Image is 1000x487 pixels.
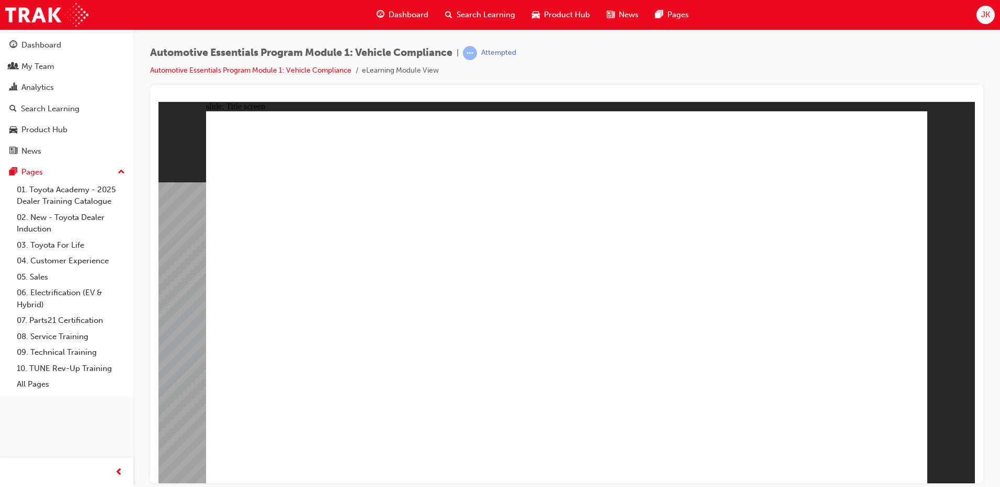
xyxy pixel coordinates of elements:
[9,62,17,72] span: people-icon
[532,8,540,21] span: car-icon
[647,4,697,26] a: pages-iconPages
[9,147,17,156] span: news-icon
[524,4,598,26] a: car-iconProduct Hub
[13,361,129,377] a: 10. TUNE Rev-Up Training
[4,33,129,163] button: DashboardMy TeamAnalyticsSearch LearningProduct HubNews
[13,210,129,237] a: 02. New - Toyota Dealer Induction
[437,4,524,26] a: search-iconSearch Learning
[655,8,663,21] span: pages-icon
[21,166,43,178] div: Pages
[4,57,129,76] a: My Team
[4,163,129,182] button: Pages
[9,105,17,114] span: search-icon
[598,4,647,26] a: news-iconNews
[4,99,129,119] a: Search Learning
[118,166,125,179] span: up-icon
[368,4,437,26] a: guage-iconDashboard
[9,168,17,177] span: pages-icon
[150,66,351,75] a: Automotive Essentials Program Module 1: Vehicle Compliance
[377,8,384,21] span: guage-icon
[9,83,17,92] span: chart-icon
[21,82,54,94] div: Analytics
[150,47,452,59] span: Automotive Essentials Program Module 1: Vehicle Compliance
[21,39,61,51] div: Dashboard
[667,9,689,21] span: Pages
[21,103,79,115] div: Search Learning
[4,36,129,55] a: Dashboard
[13,285,129,312] a: 06. Electrification (EV & Hybrid)
[115,466,123,479] span: prev-icon
[9,41,17,50] span: guage-icon
[13,182,129,210] a: 01. Toyota Academy - 2025 Dealer Training Catalogue
[21,145,41,157] div: News
[544,9,590,21] span: Product Hub
[619,9,639,21] span: News
[481,48,516,58] div: Attempted
[4,78,129,97] a: Analytics
[21,124,67,136] div: Product Hub
[457,47,459,59] span: |
[13,253,129,269] a: 04. Customer Experience
[13,376,129,392] a: All Pages
[457,9,515,21] span: Search Learning
[976,6,995,24] button: JK
[463,46,477,60] span: learningRecordVerb_ATTEMPT-icon
[9,125,17,135] span: car-icon
[4,120,129,140] a: Product Hub
[13,329,129,345] a: 08. Service Training
[362,65,439,77] li: eLearning Module View
[5,3,88,27] img: Trak
[607,8,615,21] span: news-icon
[13,312,129,329] a: 07. Parts21 Certification
[13,237,129,253] a: 03. Toyota For Life
[981,9,990,21] span: JK
[13,269,129,285] a: 05. Sales
[4,142,129,161] a: News
[389,9,428,21] span: Dashboard
[21,61,54,73] div: My Team
[13,344,129,361] a: 09. Technical Training
[445,8,452,21] span: search-icon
